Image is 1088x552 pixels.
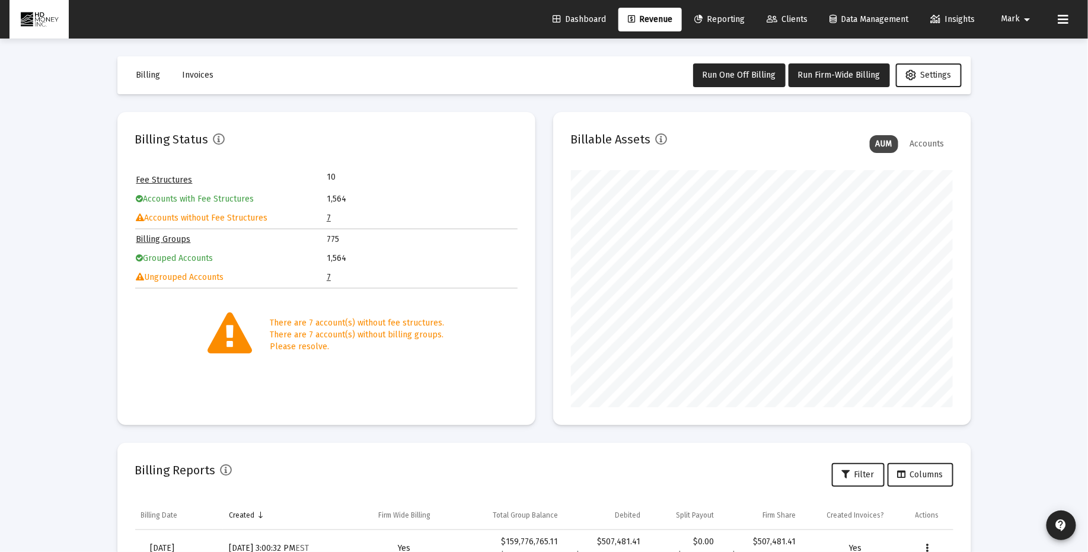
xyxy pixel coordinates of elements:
[135,501,223,529] td: Column Billing Date
[694,14,745,24] span: Reporting
[829,14,908,24] span: Data Management
[141,510,178,520] div: Billing Date
[1001,14,1020,24] span: Mark
[842,470,875,480] span: Filter
[543,8,615,31] a: Dashboard
[827,510,885,520] div: Created Invoices?
[135,461,216,480] h2: Billing Reports
[618,8,682,31] a: Revenue
[183,70,214,80] span: Invoices
[136,175,193,185] a: Fee Structures
[136,234,191,244] a: Billing Groups
[18,8,60,31] img: Dashboard
[720,501,802,529] td: Column Firm Share
[136,190,326,208] td: Accounts with Fee Structures
[173,63,224,87] button: Invoices
[270,329,445,341] div: There are 7 account(s) without billing groups.
[898,470,943,480] span: Columns
[571,130,651,149] h2: Billable Assets
[327,213,331,223] a: 7
[1020,8,1035,31] mat-icon: arrow_drop_down
[136,209,326,227] td: Accounts without Fee Structures
[352,501,457,529] td: Column Firm Wide Billing
[789,63,890,87] button: Run Firm-Wide Billing
[798,70,880,80] span: Run Firm-Wide Billing
[930,14,975,24] span: Insights
[127,63,170,87] button: Billing
[136,70,161,80] span: Billing
[553,14,606,24] span: Dashboard
[327,250,516,267] td: 1,564
[570,536,640,548] div: $507,481.41
[685,8,754,31] a: Reporting
[767,14,808,24] span: Clients
[762,510,796,520] div: Firm Share
[921,8,984,31] a: Insights
[906,70,952,80] span: Settings
[987,7,1049,31] button: Mark
[327,190,516,208] td: 1,564
[820,8,918,31] a: Data Management
[888,463,953,487] button: Columns
[564,501,646,529] td: Column Debited
[615,510,640,520] div: Debited
[327,272,331,282] a: 7
[270,341,445,353] div: Please resolve.
[832,463,885,487] button: Filter
[628,14,672,24] span: Revenue
[703,70,776,80] span: Run One Off Billing
[915,510,939,520] div: Actions
[136,250,326,267] td: Grouped Accounts
[910,501,953,529] td: Column Actions
[135,130,209,149] h2: Billing Status
[457,501,564,529] td: Column Total Group Balance
[757,8,817,31] a: Clients
[726,536,796,548] div: $507,481.41
[904,135,950,153] div: Accounts
[327,171,422,183] td: 10
[646,501,720,529] td: Column Split Payout
[136,269,326,286] td: Ungrouped Accounts
[229,510,254,520] div: Created
[327,231,516,248] td: 775
[870,135,898,153] div: AUM
[896,63,962,87] button: Settings
[378,510,430,520] div: Firm Wide Billing
[693,63,786,87] button: Run One Off Billing
[1054,518,1068,532] mat-icon: contact_support
[802,501,910,529] td: Column Created Invoices?
[676,510,714,520] div: Split Payout
[223,501,352,529] td: Column Created
[270,317,445,329] div: There are 7 account(s) without fee structures.
[493,510,558,520] div: Total Group Balance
